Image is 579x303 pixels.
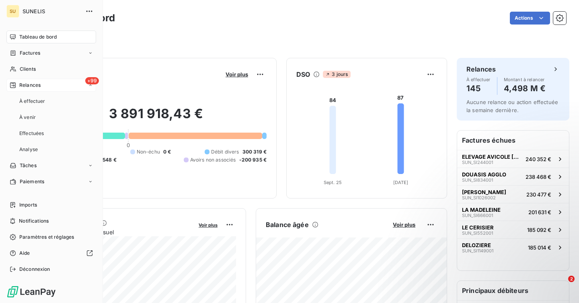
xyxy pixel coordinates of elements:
[19,217,49,225] span: Notifications
[19,33,57,41] span: Tableau de bord
[462,224,494,231] span: LE CERISIER
[466,77,491,82] span: À effectuer
[19,114,36,121] span: À venir
[196,221,220,228] button: Voir plus
[20,162,37,169] span: Tâches
[462,189,506,195] span: [PERSON_NAME]
[528,209,551,215] span: 201 631 €
[462,160,493,165] span: SUN_SI244001
[6,247,96,260] a: Aide
[6,285,56,298] img: Logo LeanPay
[6,5,19,18] div: SU
[223,71,250,78] button: Voir plus
[296,70,310,79] h6: DSO
[20,66,36,73] span: Clients
[526,191,551,198] span: 230 477 €
[20,49,40,57] span: Factures
[45,106,267,130] h2: 3 891 918,43 €
[462,207,501,213] span: LA MADELEINE
[526,174,551,180] span: 238 468 €
[45,228,193,236] span: Chiffre d'affaires mensuel
[457,168,569,185] button: DOUASIS AGGLOSUN_SI834001238 468 €
[266,220,309,229] h6: Balance âgée
[190,156,236,164] span: Avoirs non associés
[239,156,267,164] span: -200 935 €
[242,148,267,156] span: 300 319 €
[393,221,415,228] span: Voir plus
[226,71,248,78] span: Voir plus
[462,195,496,200] span: SUN_SI1026002
[163,148,171,156] span: 0 €
[19,82,41,89] span: Relances
[457,185,569,203] button: [PERSON_NAME]SUN_SI1026002230 477 €
[457,150,569,168] button: ELEVAGE AVICOLE [GEOGRAPHIC_DATA]SUN_SI244001240 352 €
[457,221,569,238] button: LE CERISIERSUN_SI552001185 092 €
[127,142,130,148] span: 0
[23,8,80,14] span: SUNELIS
[462,171,506,178] span: DOUASIS AGGLO
[393,180,409,185] tspan: [DATE]
[19,146,38,153] span: Analyse
[462,154,522,160] span: ELEVAGE AVICOLE [GEOGRAPHIC_DATA]
[323,71,350,78] span: 3 jours
[418,225,579,281] iframe: Intercom notifications message
[19,98,45,105] span: À effectuer
[390,221,418,228] button: Voir plus
[199,222,218,228] span: Voir plus
[552,276,571,295] iframe: Intercom live chat
[19,130,44,137] span: Effectuées
[324,180,342,185] tspan: Sept. 25
[19,250,30,257] span: Aide
[462,213,493,218] span: SUN_SI666001
[457,281,569,300] h6: Principaux débiteurs
[466,99,558,113] span: Aucune relance ou action effectuée la semaine dernière.
[457,203,569,221] button: LA MADELEINESUN_SI666001201 631 €
[466,82,491,95] h4: 145
[526,156,551,162] span: 240 352 €
[568,276,575,282] span: 2
[457,131,569,150] h6: Factures échues
[20,178,44,185] span: Paiements
[85,77,99,84] span: +99
[510,12,550,25] button: Actions
[462,178,493,182] span: SUN_SI834001
[137,148,160,156] span: Non-échu
[19,233,74,241] span: Paramètres et réglages
[466,64,496,74] h6: Relances
[211,148,239,156] span: Débit divers
[19,266,50,273] span: Déconnexion
[504,77,546,82] span: Montant à relancer
[504,82,546,95] h4: 4,498 M €
[19,201,37,209] span: Imports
